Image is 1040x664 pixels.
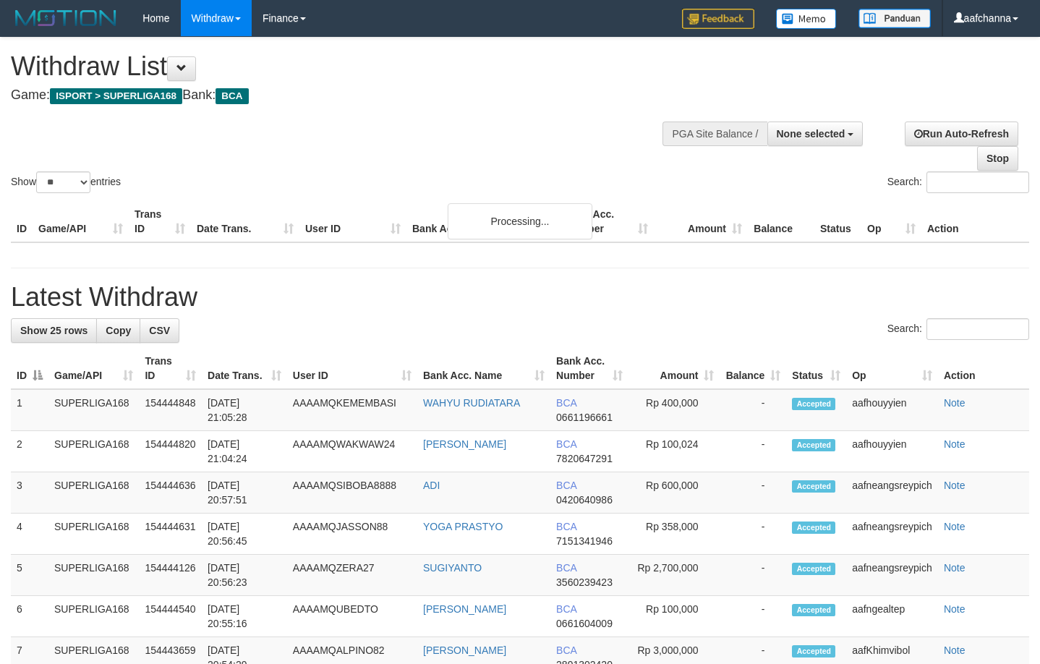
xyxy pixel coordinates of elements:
div: Processing... [448,203,592,239]
span: Copy 7820647291 to clipboard [556,453,613,464]
td: SUPERLIGA168 [48,472,139,514]
span: Accepted [792,563,835,575]
td: - [720,389,786,431]
span: Accepted [792,439,835,451]
td: 154444631 [139,514,202,555]
td: aafneangsreypich [846,514,938,555]
a: Note [944,521,966,532]
th: Amount [654,201,748,242]
span: BCA [216,88,248,104]
a: Note [944,438,966,450]
h1: Withdraw List [11,52,679,81]
span: BCA [556,603,576,615]
td: AAAAMQSIBOBA8888 [287,472,417,514]
td: 2 [11,431,48,472]
a: CSV [140,318,179,343]
td: Rp 2,700,000 [628,555,720,596]
td: AAAAMQJASSON88 [287,514,417,555]
span: BCA [556,521,576,532]
span: Copy 0420640986 to clipboard [556,494,613,506]
td: Rp 358,000 [628,514,720,555]
th: Game/API: activate to sort column ascending [48,348,139,389]
span: Copy 0661604009 to clipboard [556,618,613,629]
a: Note [944,397,966,409]
td: - [720,555,786,596]
th: User ID: activate to sort column ascending [287,348,417,389]
a: Copy [96,318,140,343]
td: Rp 600,000 [628,472,720,514]
span: Copy [106,325,131,336]
th: ID: activate to sort column descending [11,348,48,389]
th: Op [861,201,921,242]
span: Show 25 rows [20,325,88,336]
th: Status: activate to sort column ascending [786,348,846,389]
input: Search: [926,318,1029,340]
th: ID [11,201,33,242]
select: Showentries [36,171,90,193]
th: Balance [748,201,814,242]
td: SUPERLIGA168 [48,514,139,555]
th: Status [814,201,861,242]
td: AAAAMQZERA27 [287,555,417,596]
a: Note [944,603,966,615]
td: 154444820 [139,431,202,472]
td: aafneangsreypich [846,472,938,514]
th: Trans ID: activate to sort column ascending [139,348,202,389]
span: Accepted [792,522,835,534]
td: aafhouyyien [846,431,938,472]
td: AAAAMQUBEDTO [287,596,417,637]
span: None selected [777,128,845,140]
span: Accepted [792,604,835,616]
label: Search: [887,171,1029,193]
td: - [720,431,786,472]
td: 3 [11,472,48,514]
span: BCA [556,644,576,656]
a: ADI [423,480,440,491]
a: Show 25 rows [11,318,97,343]
th: User ID [299,201,406,242]
td: Rp 100,024 [628,431,720,472]
img: Button%20Memo.svg [776,9,837,29]
button: None selected [767,122,864,146]
td: AAAAMQWAKWAW24 [287,431,417,472]
img: MOTION_logo.png [11,7,121,29]
span: Accepted [792,480,835,493]
td: SUPERLIGA168 [48,431,139,472]
th: Date Trans. [191,201,299,242]
span: Copy 7151341946 to clipboard [556,535,613,547]
th: Bank Acc. Name [406,201,560,242]
th: Action [921,201,1029,242]
th: Game/API [33,201,129,242]
td: 4 [11,514,48,555]
th: Bank Acc. Number: activate to sort column ascending [550,348,628,389]
span: Copy 3560239423 to clipboard [556,576,613,588]
td: [DATE] 20:55:16 [202,596,287,637]
a: [PERSON_NAME] [423,603,506,615]
a: YOGA PRASTYO [423,521,503,532]
th: Op: activate to sort column ascending [846,348,938,389]
td: 5 [11,555,48,596]
a: Stop [977,146,1018,171]
span: BCA [556,562,576,574]
td: - [720,472,786,514]
span: Copy 0661196661 to clipboard [556,412,613,423]
span: CSV [149,325,170,336]
img: Feedback.jpg [682,9,754,29]
span: ISPORT > SUPERLIGA168 [50,88,182,104]
h1: Latest Withdraw [11,283,1029,312]
td: 154444848 [139,389,202,431]
td: SUPERLIGA168 [48,389,139,431]
a: [PERSON_NAME] [423,644,506,656]
h4: Game: Bank: [11,88,679,103]
a: [PERSON_NAME] [423,438,506,450]
a: WAHYU RUDIATARA [423,397,520,409]
td: 154444636 [139,472,202,514]
input: Search: [926,171,1029,193]
a: SUGIYANTO [423,562,482,574]
span: BCA [556,480,576,491]
td: 154444540 [139,596,202,637]
a: Note [944,480,966,491]
td: [DATE] 20:57:51 [202,472,287,514]
td: Rp 400,000 [628,389,720,431]
td: [DATE] 20:56:23 [202,555,287,596]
